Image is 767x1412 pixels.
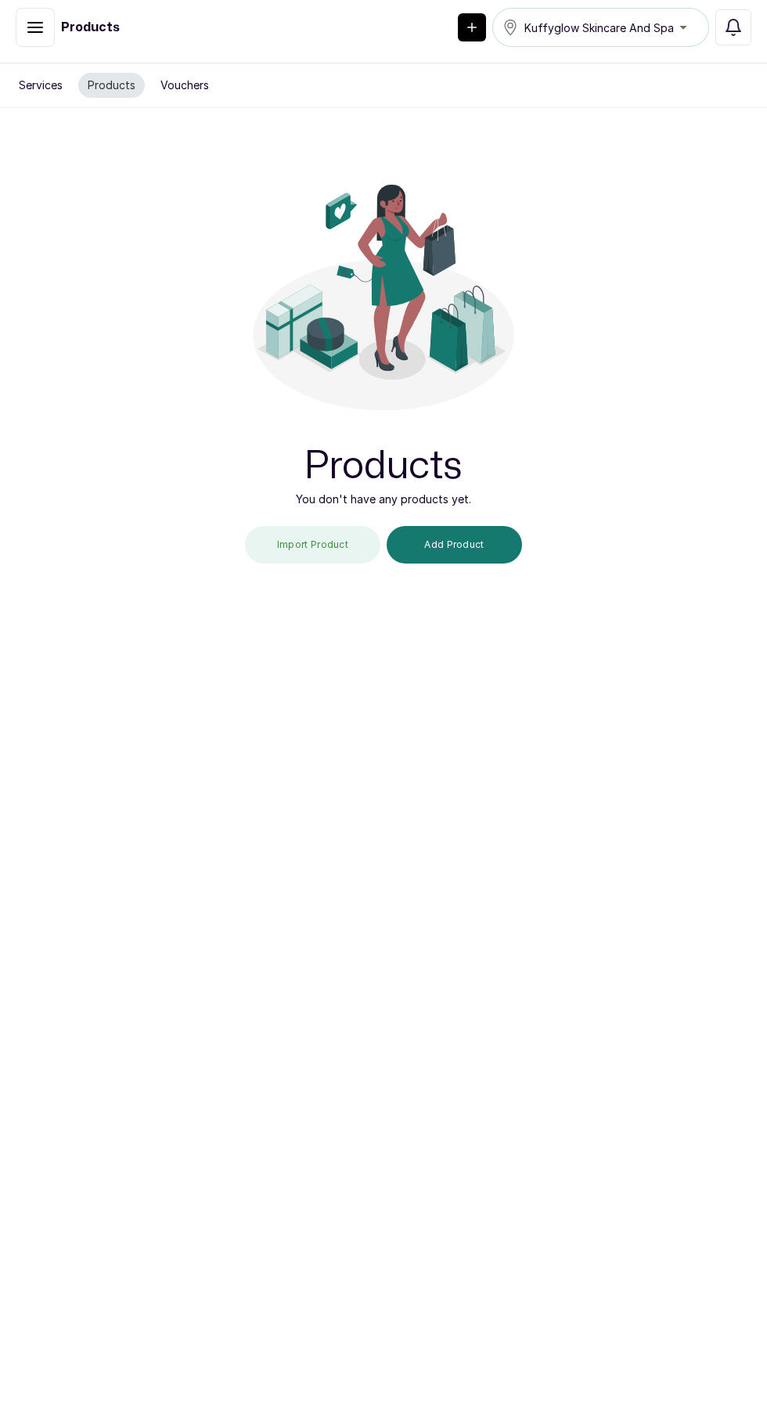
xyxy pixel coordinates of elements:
[61,18,120,37] h1: Products
[78,73,145,98] button: Products
[151,73,218,98] button: Vouchers
[387,526,522,564] button: Add Product
[524,20,674,36] span: Kuffyglow Skincare And Spa
[296,492,471,507] p: You don't have any products yet.
[9,73,72,98] button: Services
[304,441,463,492] h2: Products
[492,8,709,47] button: Kuffyglow Skincare And Spa
[245,526,380,564] button: Import Product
